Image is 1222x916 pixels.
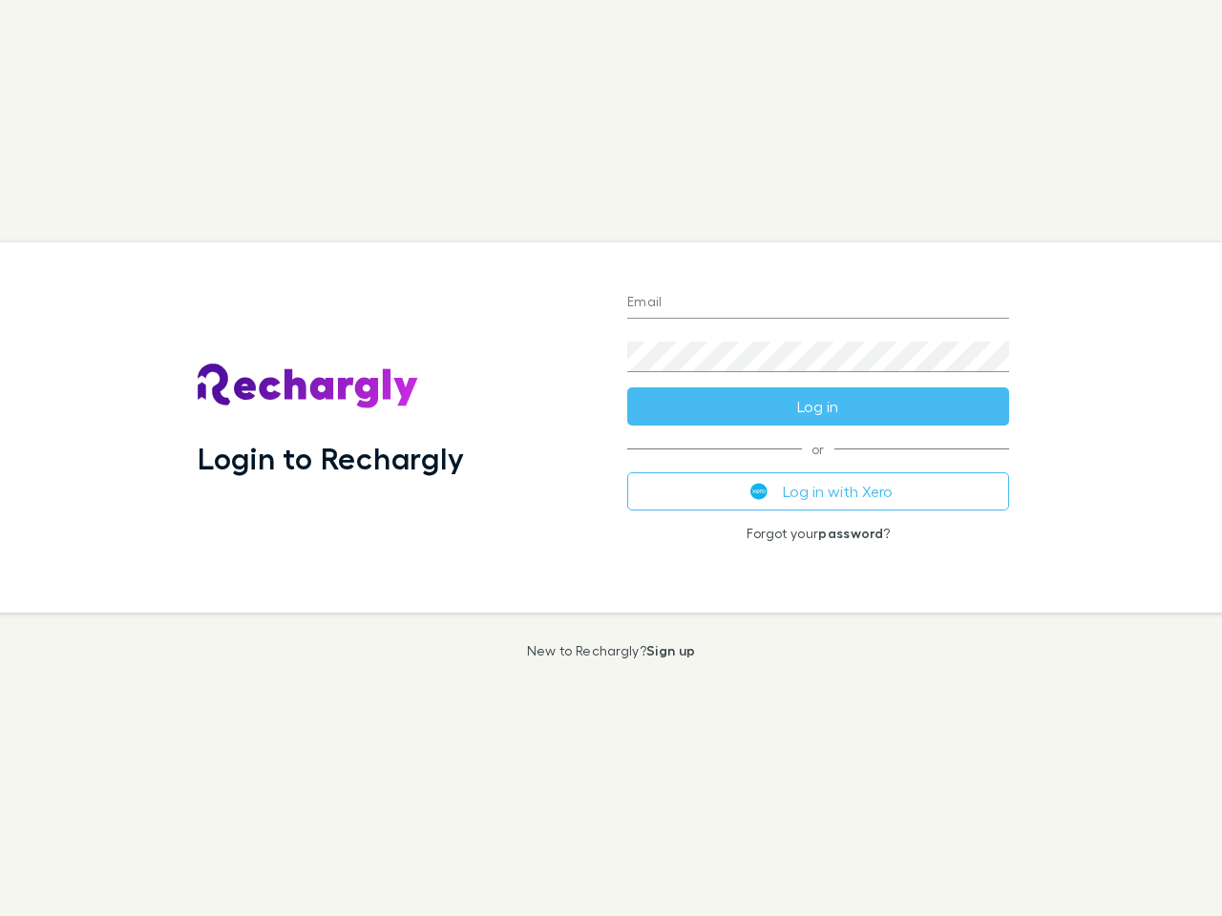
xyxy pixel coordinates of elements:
a: password [818,525,883,541]
button: Log in [627,387,1009,426]
img: Rechargly's Logo [198,364,419,409]
img: Xero's logo [750,483,768,500]
p: Forgot your ? [627,526,1009,541]
p: New to Rechargly? [527,643,696,658]
h1: Login to Rechargly [198,440,464,476]
span: or [627,448,1009,449]
a: Sign up [646,642,695,658]
button: Log in with Xero [627,472,1009,510]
